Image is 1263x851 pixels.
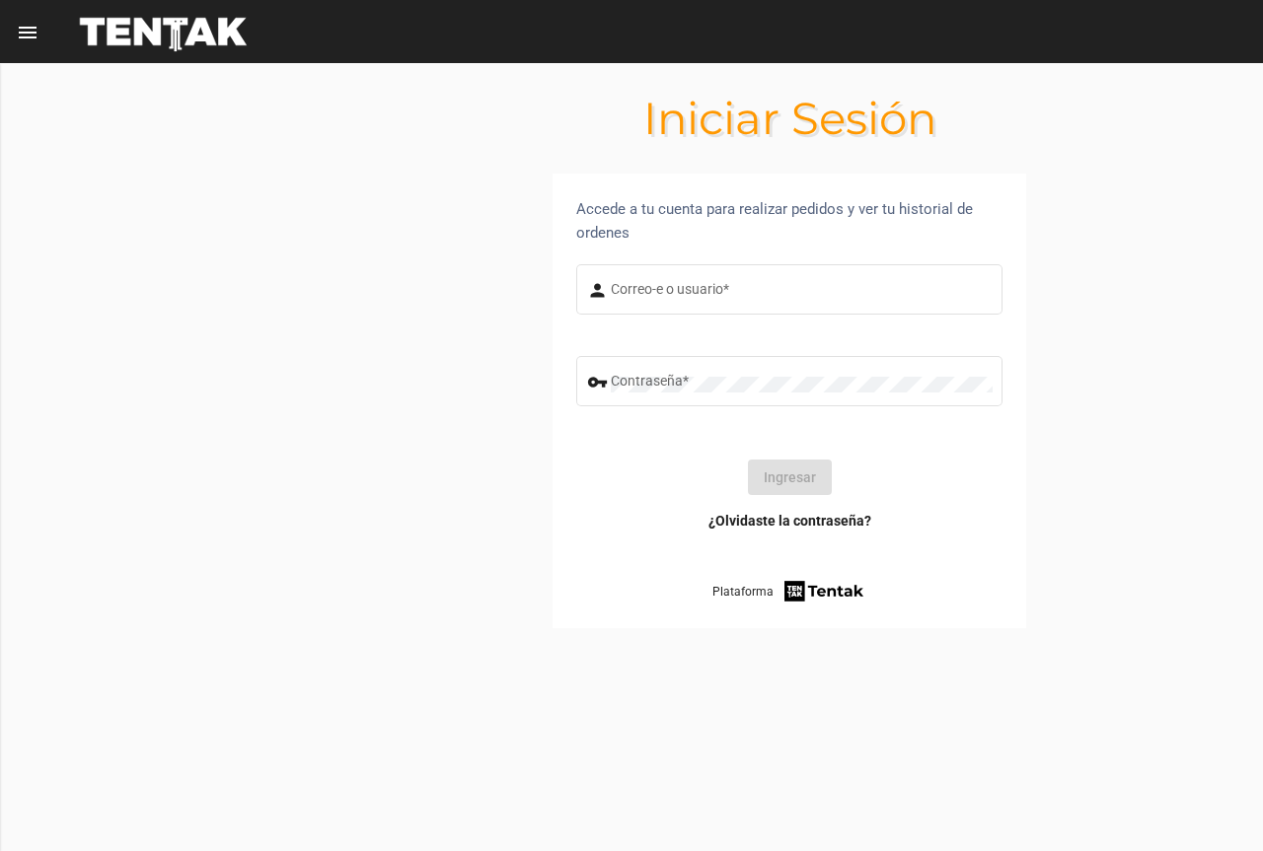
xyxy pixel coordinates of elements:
mat-icon: person [587,279,611,303]
div: Accede a tu cuenta para realizar pedidos y ver tu historial de ordenes [576,197,1003,245]
span: Plataforma [712,582,774,602]
a: Plataforma [712,578,867,604]
mat-icon: vpn_key [587,371,611,394]
a: ¿Olvidaste la contraseña? [708,511,871,531]
h1: Iniciar Sesión [316,103,1263,134]
button: Ingresar [748,460,832,495]
img: tentak-firm.png [781,578,866,604]
mat-icon: menu [16,21,39,44]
